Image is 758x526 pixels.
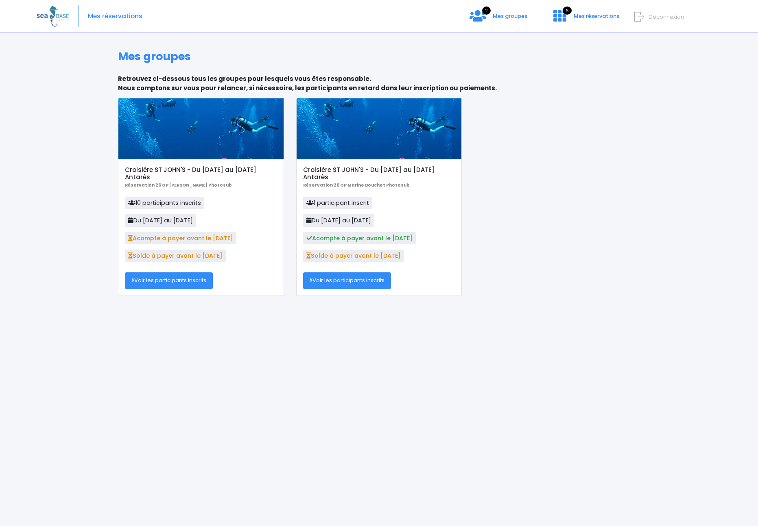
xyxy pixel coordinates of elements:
[303,166,455,181] h5: Croisière ST JOHN'S - Du [DATE] au [DATE] Antarès
[125,232,236,244] span: Acompte à payer avant le [DATE]
[125,272,213,289] a: Voir les participants inscrits
[649,13,684,21] span: Déconnexion
[125,214,196,226] span: Du [DATE] au [DATE]
[463,15,534,23] a: 2 Mes groupes
[125,250,226,262] span: Solde à payer avant le [DATE]
[303,272,391,289] a: Voir les participants inscrits
[493,12,527,20] span: Mes groupes
[118,50,640,63] h1: Mes groupes
[482,7,491,15] span: 2
[303,232,416,244] span: Acompte à payer avant le [DATE]
[574,12,619,20] span: Mes réservations
[303,197,372,209] span: 1 participant inscrit
[303,214,374,226] span: Du [DATE] au [DATE]
[125,166,277,181] h5: Croisière ST JOHN'S - Du [DATE] au [DATE] Antarès
[303,250,404,262] span: Solde à payer avant le [DATE]
[118,74,640,93] p: Retrouvez ci-dessous tous les groupes pour lesquels vous êtes responsable. Nous comptons sur vous...
[125,197,204,209] span: 10 participants inscrits
[563,7,572,15] span: 6
[125,182,232,188] b: Réservation 26 GP [PERSON_NAME] Photosub
[547,15,624,23] a: 6 Mes réservations
[303,182,410,188] b: Réservation 26 GP Marine Bouchet Photosub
